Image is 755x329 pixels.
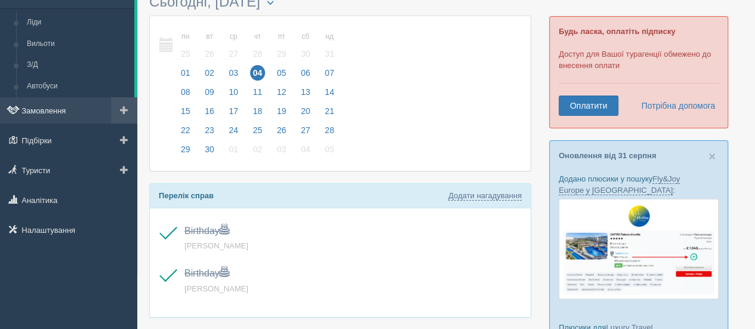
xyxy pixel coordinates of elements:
[202,142,217,157] span: 30
[178,84,193,100] span: 08
[198,25,221,66] a: вт 26
[298,122,313,138] span: 27
[226,32,241,42] small: ср
[322,84,337,100] span: 14
[318,124,338,143] a: 28
[246,25,269,66] a: чт 28
[298,65,313,81] span: 06
[21,54,134,76] a: З/Д
[322,142,337,157] span: 05
[174,85,197,104] a: 08
[226,65,241,81] span: 03
[708,150,716,162] button: Close
[246,124,269,143] a: 25
[21,76,134,97] a: Автобуси
[250,32,266,42] small: чт
[178,65,193,81] span: 01
[270,124,293,143] a: 26
[174,25,197,66] a: пн 25
[159,191,214,200] b: Перелік справ
[178,103,193,119] span: 15
[298,103,313,119] span: 20
[174,104,197,124] a: 15
[202,122,217,138] span: 23
[202,46,217,62] span: 26
[708,149,716,163] span: ×
[184,241,248,250] a: [PERSON_NAME]
[274,32,289,42] small: пт
[294,85,317,104] a: 13
[250,65,266,81] span: 04
[274,65,289,81] span: 05
[202,65,217,81] span: 02
[274,103,289,119] span: 19
[202,32,217,42] small: вт
[322,32,337,42] small: нд
[318,85,338,104] a: 14
[222,104,245,124] a: 17
[250,142,266,157] span: 02
[222,143,245,162] a: 01
[274,84,289,100] span: 12
[250,84,266,100] span: 11
[184,284,248,293] a: [PERSON_NAME]
[294,104,317,124] a: 20
[178,46,193,62] span: 25
[549,16,728,128] div: Доступ для Вашої турагенції обмежено до внесення оплати
[250,103,266,119] span: 18
[246,143,269,162] a: 02
[246,104,269,124] a: 18
[318,143,338,162] a: 05
[270,85,293,104] a: 12
[559,151,656,160] a: Оновлення від 31 серпня
[274,122,289,138] span: 26
[270,104,293,124] a: 19
[222,85,245,104] a: 10
[226,84,241,100] span: 10
[298,84,313,100] span: 13
[298,142,313,157] span: 04
[174,124,197,143] a: 22
[274,46,289,62] span: 29
[559,173,719,196] p: Додано плюсики у пошуку :
[559,199,719,299] img: fly-joy-de-proposal-crm-for-travel-agency.png
[633,96,716,116] a: Потрібна допомога
[270,143,293,162] a: 03
[294,66,317,85] a: 06
[226,142,241,157] span: 01
[322,103,337,119] span: 21
[246,66,269,85] a: 04
[21,33,134,55] a: Вильоти
[294,124,317,143] a: 27
[294,25,317,66] a: сб 30
[198,66,221,85] a: 02
[174,143,197,162] a: 29
[202,84,217,100] span: 09
[21,12,134,33] a: Ліди
[184,268,229,278] span: Birthday
[448,191,522,201] a: Додати нагадування
[174,66,197,85] a: 01
[226,46,241,62] span: 27
[198,85,221,104] a: 09
[178,122,193,138] span: 22
[198,143,221,162] a: 30
[226,122,241,138] span: 24
[298,32,313,42] small: сб
[274,142,289,157] span: 03
[270,25,293,66] a: пт 29
[246,85,269,104] a: 11
[318,66,338,85] a: 07
[322,46,337,62] span: 31
[222,66,245,85] a: 03
[322,65,337,81] span: 07
[184,226,229,236] a: Birthday
[178,32,193,42] small: пн
[559,96,618,116] a: Оплатити
[318,104,338,124] a: 21
[294,143,317,162] a: 04
[198,124,221,143] a: 23
[250,46,266,62] span: 28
